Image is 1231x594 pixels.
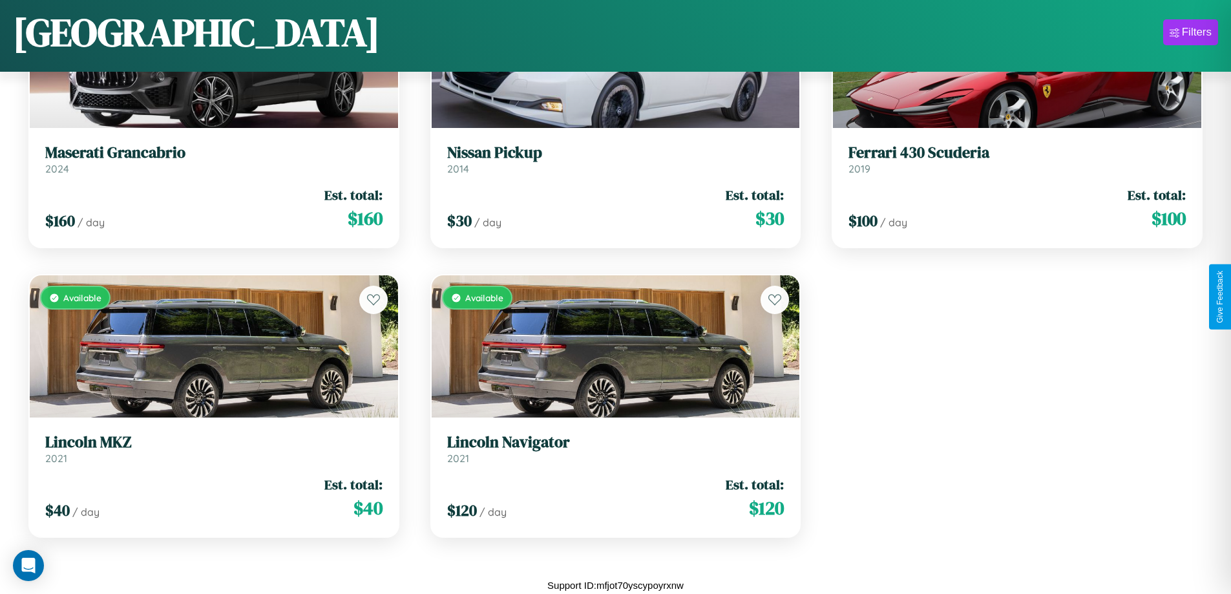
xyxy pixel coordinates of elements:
[13,550,44,581] div: Open Intercom Messenger
[848,143,1186,162] h3: Ferrari 430 Scuderia
[465,292,503,303] span: Available
[880,216,907,229] span: / day
[726,186,784,204] span: Est. total:
[1163,19,1218,45] button: Filters
[78,216,105,229] span: / day
[447,452,469,465] span: 2021
[324,186,383,204] span: Est. total:
[1128,186,1186,204] span: Est. total:
[848,162,870,175] span: 2019
[447,143,784,175] a: Nissan Pickup2014
[1215,271,1225,323] div: Give Feedback
[348,206,383,231] span: $ 160
[749,495,784,521] span: $ 120
[45,452,67,465] span: 2021
[72,505,100,518] span: / day
[848,210,878,231] span: $ 100
[45,210,75,231] span: $ 160
[45,143,383,175] a: Maserati Grancabrio2024
[1182,26,1212,39] div: Filters
[447,210,472,231] span: $ 30
[726,475,784,494] span: Est. total:
[324,475,383,494] span: Est. total:
[447,433,784,465] a: Lincoln Navigator2021
[474,216,501,229] span: / day
[447,500,477,521] span: $ 120
[1152,206,1186,231] span: $ 100
[45,433,383,452] h3: Lincoln MKZ
[45,162,69,175] span: 2024
[447,162,469,175] span: 2014
[353,495,383,521] span: $ 40
[63,292,101,303] span: Available
[848,143,1186,175] a: Ferrari 430 Scuderia2019
[45,143,383,162] h3: Maserati Grancabrio
[45,433,383,465] a: Lincoln MKZ2021
[45,500,70,521] span: $ 40
[447,433,784,452] h3: Lincoln Navigator
[13,6,380,59] h1: [GEOGRAPHIC_DATA]
[479,505,507,518] span: / day
[755,206,784,231] span: $ 30
[447,143,784,162] h3: Nissan Pickup
[547,577,684,594] p: Support ID: mfjot70yscypoyrxnw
